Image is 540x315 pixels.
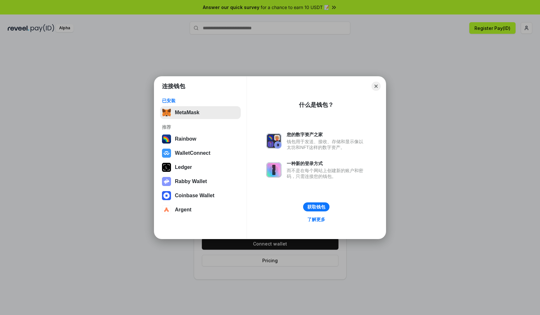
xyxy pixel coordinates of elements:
[160,161,241,174] button: Ledger
[175,179,207,184] div: Rabby Wallet
[162,149,171,158] img: svg+xml,%3Csvg%20width%3D%2228%22%20height%3D%2228%22%20viewBox%3D%220%200%2028%2028%22%20fill%3D...
[307,217,325,222] div: 了解更多
[162,205,171,214] img: svg+xml,%3Csvg%20width%3D%2228%22%20height%3D%2228%22%20viewBox%3D%220%200%2028%2028%22%20fill%3D...
[175,150,211,156] div: WalletConnect
[162,177,171,186] img: svg+xml,%3Csvg%20xmlns%3D%22http%3A%2F%2Fwww.w3.org%2F2000%2Fsvg%22%20fill%3D%22none%22%20viewBox...
[162,163,171,172] img: svg+xml,%3Csvg%20xmlns%3D%22http%3A%2F%2Fwww.w3.org%2F2000%2Fsvg%22%20width%3D%2228%22%20height%3...
[287,161,366,166] div: 一种新的登录方式
[162,124,239,130] div: 推荐
[160,189,241,202] button: Coinbase Wallet
[162,82,185,90] h1: 连接钱包
[175,193,214,199] div: Coinbase Wallet
[162,98,239,104] div: 已安装
[287,132,366,137] div: 您的数字资产之家
[287,139,366,150] div: 钱包用于发送、接收、存储和显示像以太坊和NFT这样的数字资产。
[160,203,241,216] button: Argent
[175,136,196,142] div: Rainbow
[160,147,241,160] button: WalletConnect
[175,164,192,170] div: Ledger
[175,207,192,213] div: Argent
[160,175,241,188] button: Rabby Wallet
[160,106,241,119] button: MetaMask
[160,133,241,145] button: Rainbow
[303,215,329,224] a: 了解更多
[175,110,199,116] div: MetaMask
[266,162,282,178] img: svg+xml,%3Csvg%20xmlns%3D%22http%3A%2F%2Fwww.w3.org%2F2000%2Fsvg%22%20fill%3D%22none%22%20viewBox...
[299,101,334,109] div: 什么是钱包？
[303,202,329,211] button: 获取钱包
[307,204,325,210] div: 获取钱包
[162,134,171,144] img: svg+xml,%3Csvg%20width%3D%22120%22%20height%3D%22120%22%20viewBox%3D%220%200%20120%20120%22%20fil...
[266,133,282,149] img: svg+xml,%3Csvg%20xmlns%3D%22http%3A%2F%2Fwww.w3.org%2F2000%2Fsvg%22%20fill%3D%22none%22%20viewBox...
[372,82,381,91] button: Close
[162,108,171,117] img: svg+xml,%3Csvg%20fill%3D%22none%22%20height%3D%2233%22%20viewBox%3D%220%200%2035%2033%22%20width%...
[287,168,366,179] div: 而不是在每个网站上创建新的账户和密码，只需连接您的钱包。
[162,191,171,200] img: svg+xml,%3Csvg%20width%3D%2228%22%20height%3D%2228%22%20viewBox%3D%220%200%2028%2028%22%20fill%3D...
